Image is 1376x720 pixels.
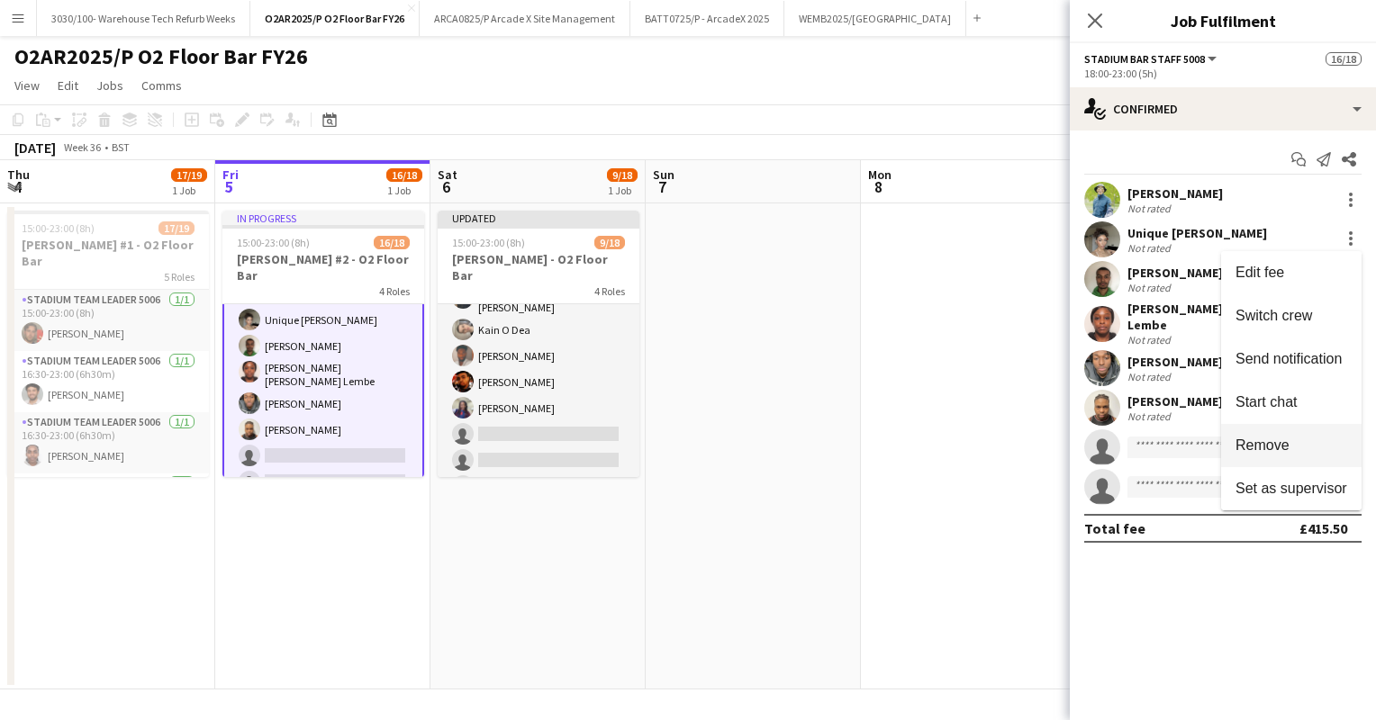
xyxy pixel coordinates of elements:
button: Remove [1221,424,1362,467]
button: Set as supervisor [1221,467,1362,510]
button: Switch crew [1221,294,1362,337]
span: Start chat [1236,394,1297,409]
span: Send notification [1236,351,1342,366]
span: Switch crew [1236,308,1312,323]
button: Start chat [1221,381,1362,424]
span: Set as supervisor [1236,481,1347,496]
button: Edit fee [1221,251,1362,294]
span: Edit fee [1236,265,1284,280]
button: Send notification [1221,337,1362,381]
span: Remove [1236,437,1290,453]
